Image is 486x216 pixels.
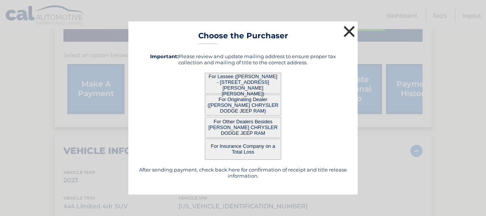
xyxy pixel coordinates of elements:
h3: Choose the Purchaser [198,31,288,44]
button: × [342,24,357,39]
h5: Please review and update mailing address to ensure proper tax collection and mailing of title to ... [138,53,348,65]
button: For Lessee ([PERSON_NAME] - [STREET_ADDRESS][PERSON_NAME][PERSON_NAME]) [205,73,281,94]
button: For Other Dealers Besides [PERSON_NAME] CHRYSLER DODGE JEEP RAM [205,117,281,138]
strong: Important: [150,53,178,59]
button: For Insurance Company on a Total Loss [205,139,281,160]
h5: After sending payment, check back here for confirmation of receipt and title release information. [138,167,348,179]
button: For Originating Dealer ([PERSON_NAME] CHRYSLER DODGE JEEP RAM) [205,95,281,116]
